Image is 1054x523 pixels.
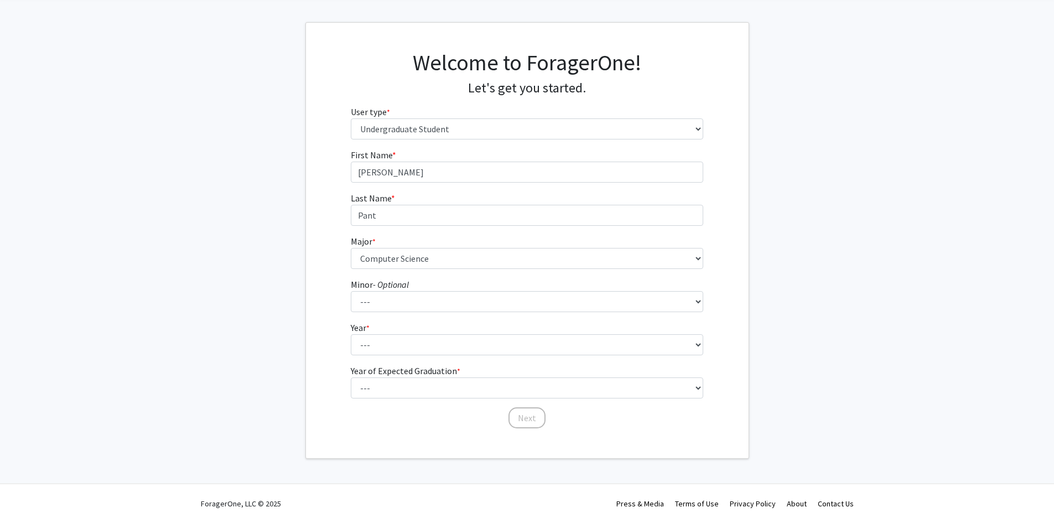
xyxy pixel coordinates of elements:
[730,499,776,509] a: Privacy Policy
[508,407,546,428] button: Next
[351,105,390,118] label: User type
[351,193,391,204] span: Last Name
[351,321,370,334] label: Year
[351,80,703,96] h4: Let's get you started.
[616,499,664,509] a: Press & Media
[351,235,376,248] label: Major
[818,499,854,509] a: Contact Us
[351,49,703,76] h1: Welcome to ForagerOne!
[373,279,409,290] i: - Optional
[351,278,409,291] label: Minor
[201,484,281,523] div: ForagerOne, LLC © 2025
[675,499,719,509] a: Terms of Use
[787,499,807,509] a: About
[351,149,392,160] span: First Name
[8,473,47,515] iframe: Chat
[351,364,460,377] label: Year of Expected Graduation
